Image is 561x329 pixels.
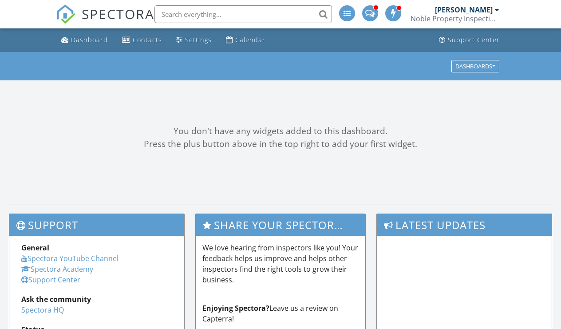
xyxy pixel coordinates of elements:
[173,32,215,48] a: Settings
[71,36,108,44] div: Dashboard
[56,4,75,24] img: The Best Home Inspection Software - Spectora
[448,36,500,44] div: Support Center
[21,275,80,285] a: Support Center
[235,36,265,44] div: Calendar
[56,12,154,31] a: SPECTORA
[185,36,212,44] div: Settings
[58,32,111,48] a: Dashboard
[82,4,154,23] span: SPECTORA
[9,138,552,151] div: Press the plus button above in the top right to add your first widget.
[451,60,499,72] button: Dashboards
[411,14,499,23] div: Noble Property Inspections
[21,264,93,274] a: Spectora Academy
[21,254,119,263] a: Spectora YouTube Channel
[435,32,503,48] a: Support Center
[119,32,166,48] a: Contacts
[154,5,332,23] input: Search everything...
[202,303,269,313] strong: Enjoying Spectora?
[133,36,162,44] div: Contacts
[455,63,495,69] div: Dashboards
[222,32,269,48] a: Calendar
[202,303,359,324] p: Leave us a review on Capterra!
[435,5,493,14] div: [PERSON_NAME]
[9,214,184,236] h3: Support
[21,243,49,253] strong: General
[377,214,552,236] h3: Latest Updates
[9,125,552,138] div: You don't have any widgets added to this dashboard.
[21,294,172,305] div: Ask the community
[202,242,359,285] p: We love hearing from inspectors like you! Your feedback helps us improve and helps other inspecto...
[196,214,365,236] h3: Share Your Spectora Experience
[21,305,64,315] a: Spectora HQ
